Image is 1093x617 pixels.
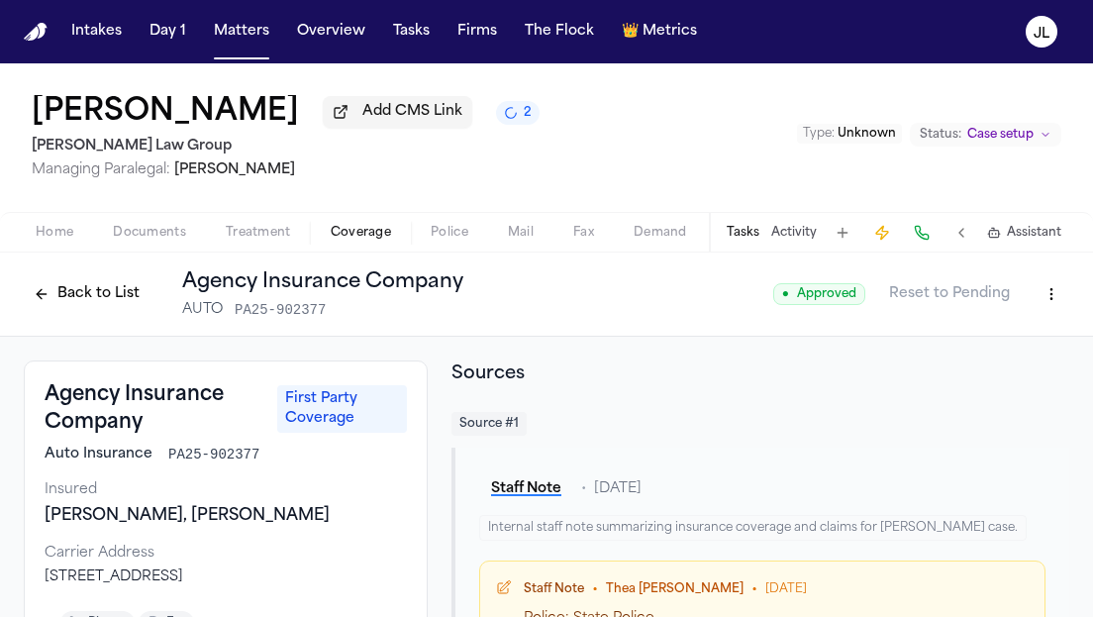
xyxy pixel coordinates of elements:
[765,581,807,597] span: [DATE]
[45,445,152,464] span: Auto Insurance
[63,14,130,50] button: Intakes
[782,286,789,302] span: ●
[517,14,602,50] button: The Flock
[45,544,407,564] div: Carrier Address
[45,504,407,528] div: [PERSON_NAME], [PERSON_NAME]
[771,225,817,241] button: Activity
[32,162,170,177] span: Managing Paralegal:
[524,105,532,121] span: 2
[614,14,705,50] button: crownMetrics
[168,445,259,464] span: PA25-902377
[496,101,540,125] button: 2 active tasks
[182,300,223,320] span: AUTO
[451,360,1069,388] h2: Sources
[643,22,697,42] span: Metrics
[24,23,48,42] img: Finch Logo
[592,577,598,601] span: •
[451,412,527,436] span: Source # 1
[908,219,936,247] button: Make a Call
[581,479,586,499] span: •
[838,128,896,140] span: Unknown
[323,96,472,128] button: Add CMS Link
[174,162,295,177] span: [PERSON_NAME]
[24,23,48,42] a: Home
[751,577,757,601] span: •
[987,225,1061,241] button: Assistant
[1007,225,1061,241] span: Assistant
[24,278,149,310] button: Back to List
[594,479,642,499] span: [DATE]
[385,14,438,50] button: Tasks
[573,225,594,241] span: Fax
[431,225,468,241] span: Police
[45,480,407,500] div: Insured
[449,14,505,50] button: Firms
[508,225,534,241] span: Mail
[1034,27,1049,41] text: JL
[331,225,391,241] span: Coverage
[113,225,186,241] span: Documents
[289,14,373,50] button: Overview
[920,127,961,143] span: Status:
[773,283,865,305] span: Approved
[634,225,687,241] span: Demand
[45,567,407,587] div: [STREET_ADDRESS]
[829,219,856,247] button: Add Task
[868,219,896,247] button: Create Immediate Task
[524,581,584,597] div: Staff Note
[362,102,462,122] span: Add CMS Link
[967,127,1034,143] span: Case setup
[226,225,291,241] span: Treatment
[36,225,73,241] span: Home
[606,581,744,597] span: Thea [PERSON_NAME]
[32,135,540,158] h2: [PERSON_NAME] Law Group
[910,123,1061,147] button: Change status from Case setup
[479,471,573,507] button: Staff Note
[206,14,277,50] button: Matters
[235,300,326,320] span: PA25-902377
[182,268,463,296] h1: Agency Insurance Company
[277,385,407,433] span: First Party Coverage
[45,381,265,437] h3: Agency Insurance Company
[622,22,639,42] span: crown
[32,95,299,131] h1: [PERSON_NAME]
[32,95,299,131] button: Edit matter name
[727,225,759,241] button: Tasks
[142,14,194,50] button: Day 1
[877,278,1022,310] button: Reset to Pending
[803,128,835,140] span: Type :
[797,124,902,144] button: Edit Type: Unknown
[479,515,1027,541] div: Internal staff note summarizing insurance coverage and claims for [PERSON_NAME] case.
